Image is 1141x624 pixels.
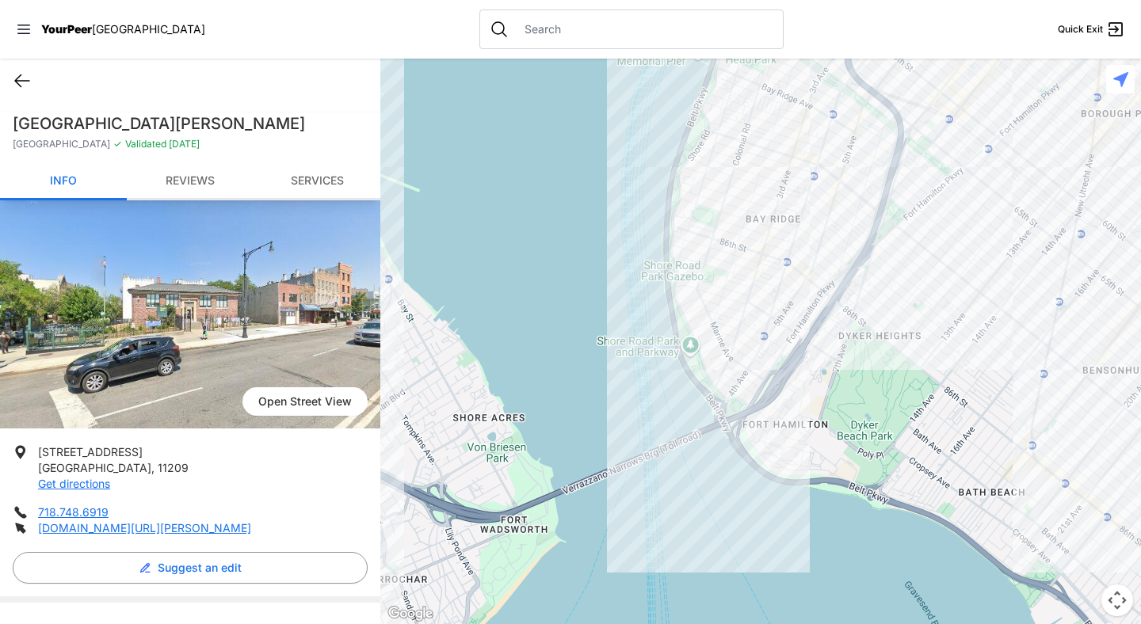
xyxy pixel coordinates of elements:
[1058,23,1103,36] span: Quick Exit
[38,521,251,535] a: [DOMAIN_NAME][URL][PERSON_NAME]
[127,163,254,200] a: Reviews
[151,461,155,474] span: ,
[41,22,92,36] span: YourPeer
[158,560,242,576] span: Suggest an edit
[38,445,143,458] span: [STREET_ADDRESS]
[254,163,380,200] a: Services
[384,603,437,624] a: Open this area in Google Maps (opens a new window)
[158,461,189,474] span: 11209
[38,461,151,474] span: [GEOGRAPHIC_DATA]
[1058,20,1125,39] a: Quick Exit
[515,21,773,37] input: Search
[242,387,368,416] span: Open Street View
[113,138,122,150] span: ✓
[384,603,437,624] img: Google
[13,552,368,584] button: Suggest an edit
[38,477,110,490] a: Get directions
[13,138,110,150] span: [GEOGRAPHIC_DATA]
[125,138,166,150] span: Validated
[166,138,200,150] span: [DATE]
[92,22,205,36] span: [GEOGRAPHIC_DATA]
[38,505,109,519] a: 718.748.6919
[13,112,368,135] h1: [GEOGRAPHIC_DATA][PERSON_NAME]
[1101,584,1133,616] button: Map camera controls
[41,25,205,34] a: YourPeer[GEOGRAPHIC_DATA]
